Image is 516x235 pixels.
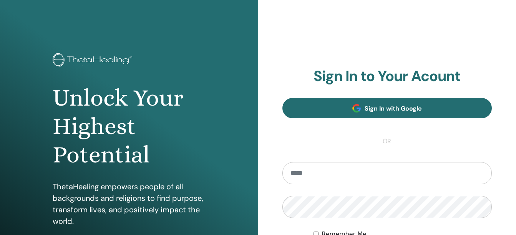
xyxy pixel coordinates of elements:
[379,137,395,146] span: or
[53,84,206,169] h1: Unlock Your Highest Potential
[365,104,422,113] span: Sign In with Google
[53,181,206,227] p: ThetaHealing empowers people of all backgrounds and religions to find purpose, transform lives, a...
[282,98,492,118] a: Sign In with Google
[282,68,492,85] h2: Sign In to Your Acount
